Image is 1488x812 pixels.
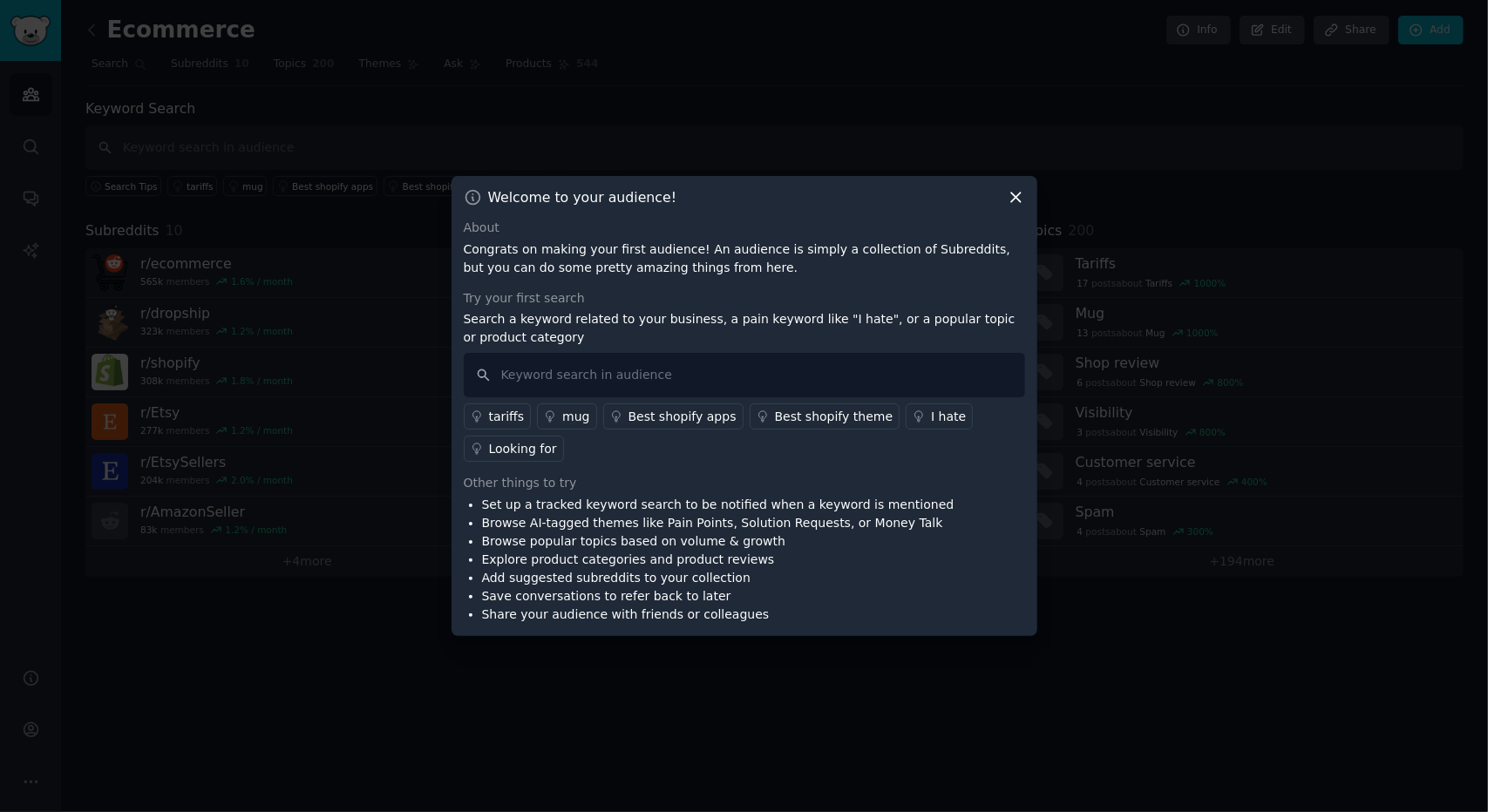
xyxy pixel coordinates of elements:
[482,551,955,569] li: Explore product categories and product reviews
[464,289,1025,308] div: Try your first search
[488,188,677,206] h3: Welcome to your audience!
[464,436,564,462] a: Looking for
[603,403,744,430] a: Best shopify apps
[464,353,1025,397] input: Keyword search in audience
[489,408,525,426] div: tariffs
[906,403,973,430] a: I hate
[464,219,1025,237] div: About
[464,474,1025,492] div: Other things to try
[482,569,955,587] li: Add suggested subreddits to your collection
[537,403,596,430] a: mug
[562,408,589,426] div: mug
[775,408,893,426] div: Best shopify theme
[482,606,955,624] li: Share your audience with friends or colleagues
[628,408,737,426] div: Best shopify apps
[482,496,955,514] li: Set up a tracked keyword search to be notified when a keyword is mentioned
[464,310,1025,347] p: Search a keyword related to your business, a pain keyword like "I hate", or a popular topic or pr...
[482,587,955,606] li: Save conversations to refer back to later
[482,532,955,551] li: Browse popular topics based on volume & growth
[931,408,966,426] div: I hate
[464,240,1025,277] p: Congrats on making your first audience! An audience is simply a collection of Subreddits, but you...
[489,440,557,458] div: Looking for
[482,514,955,532] li: Browse AI-tagged themes like Pain Points, Solution Requests, or Money Talk
[750,403,900,430] a: Best shopify theme
[464,403,532,430] a: tariffs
